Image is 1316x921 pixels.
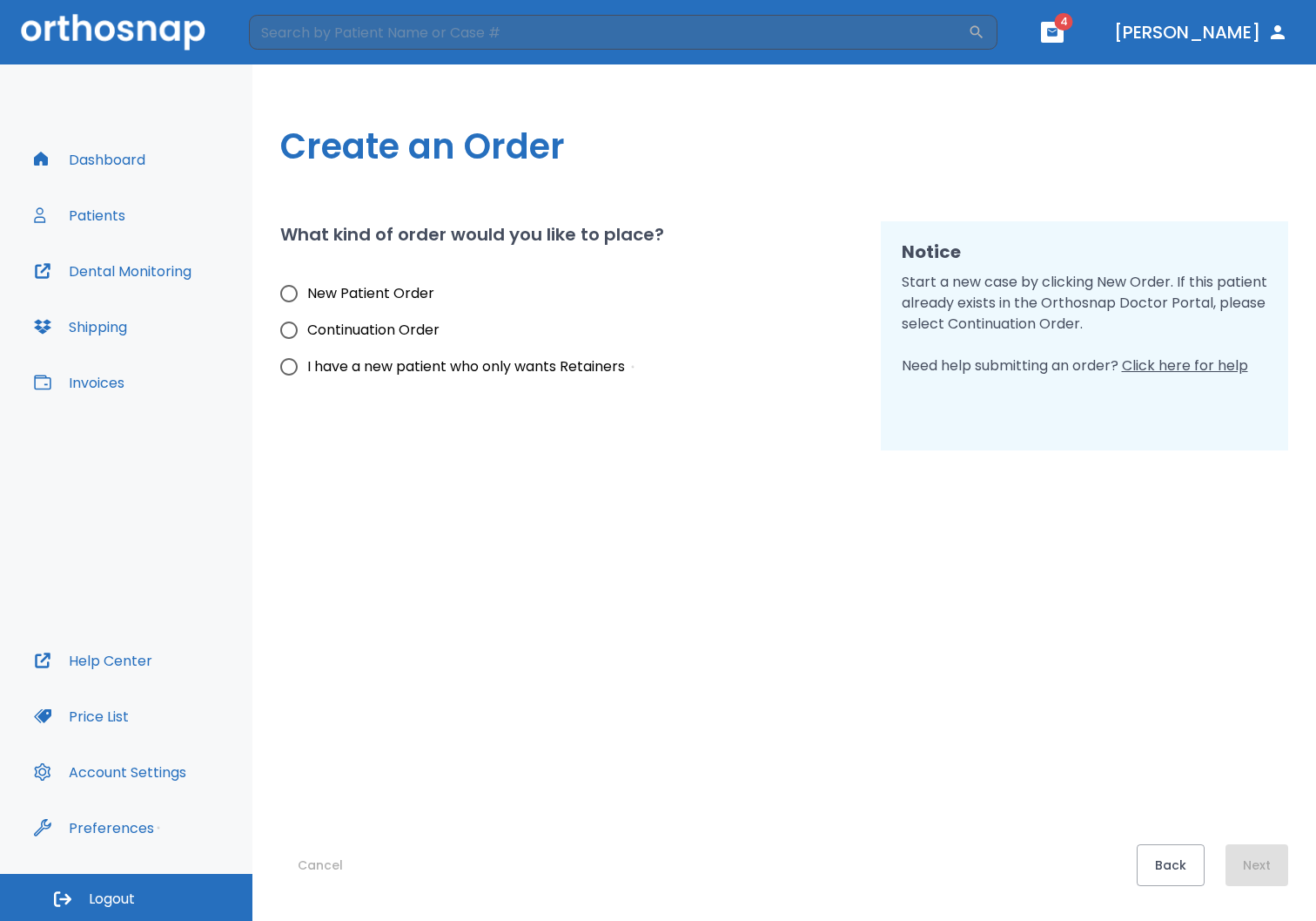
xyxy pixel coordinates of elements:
[307,283,434,304] span: New Patient Order
[23,139,156,180] button: Dashboard
[23,807,164,849] button: Preferences
[89,890,135,909] span: Logout
[1055,13,1073,30] span: 4
[23,695,139,737] button: Price List
[902,272,1268,376] p: Start a new case by clicking New Order. If this patient already exists in the Orthosnap Doctor Po...
[280,844,360,886] button: Cancel
[902,239,1268,265] h2: Notice
[1122,356,1248,376] span: Click here for help
[280,221,664,247] h2: What kind of order would you like to place?
[23,306,138,348] button: Shipping
[23,250,202,292] button: Dental Monitoring
[307,356,625,377] span: I have a new patient who only wants Retainers
[249,15,968,50] input: Search by Patient Name or Case #
[23,751,197,793] button: Account Settings
[23,362,135,403] button: Invoices
[625,359,641,375] div: Tooltip anchor
[23,640,163,681] button: Help Center
[307,320,440,341] span: Continuation Order
[1137,844,1205,886] button: Back
[1107,17,1295,48] button: [PERSON_NAME]
[151,820,166,836] div: Tooltip anchor
[23,194,136,236] button: Patients
[280,120,1288,173] h1: Create an Order
[21,14,205,50] img: Orthosnap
